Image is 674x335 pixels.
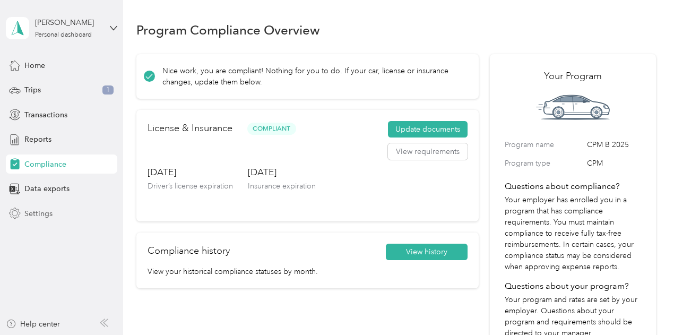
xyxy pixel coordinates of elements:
h2: License & Insurance [148,121,232,135]
h4: Questions about your program? [505,280,641,293]
h3: [DATE] [148,166,233,179]
p: Driver’s license expiration [148,181,233,192]
iframe: Everlance-gr Chat Button Frame [615,276,674,335]
h4: Questions about compliance? [505,180,641,193]
span: Settings [24,208,53,219]
h2: Compliance history [148,244,230,258]
h3: [DATE] [248,166,316,179]
button: View history [386,244,468,261]
h1: Program Compliance Overview [136,24,320,36]
button: Help center [6,319,60,330]
span: CPM B 2025 [587,139,641,150]
span: Data exports [24,183,70,194]
div: [PERSON_NAME] [35,17,101,28]
span: CPM [587,158,641,169]
p: Nice work, you are compliant! Nothing for you to do. If your car, license or insurance changes, u... [162,65,464,88]
span: Compliant [247,123,296,135]
span: Home [24,60,45,71]
button: Update documents [388,121,468,138]
p: Insurance expiration [248,181,316,192]
p: View your historical compliance statuses by month. [148,266,468,277]
span: Reports [24,134,51,145]
button: View requirements [388,143,468,160]
label: Program name [505,139,583,150]
span: Trips [24,84,41,96]
span: 1 [102,85,114,95]
label: Program type [505,158,583,169]
h2: Your Program [505,69,641,83]
div: Personal dashboard [35,32,92,38]
span: Transactions [24,109,67,121]
span: Compliance [24,159,66,170]
p: Your employer has enrolled you in a program that has compliance requirements. You must maintain c... [505,194,641,272]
